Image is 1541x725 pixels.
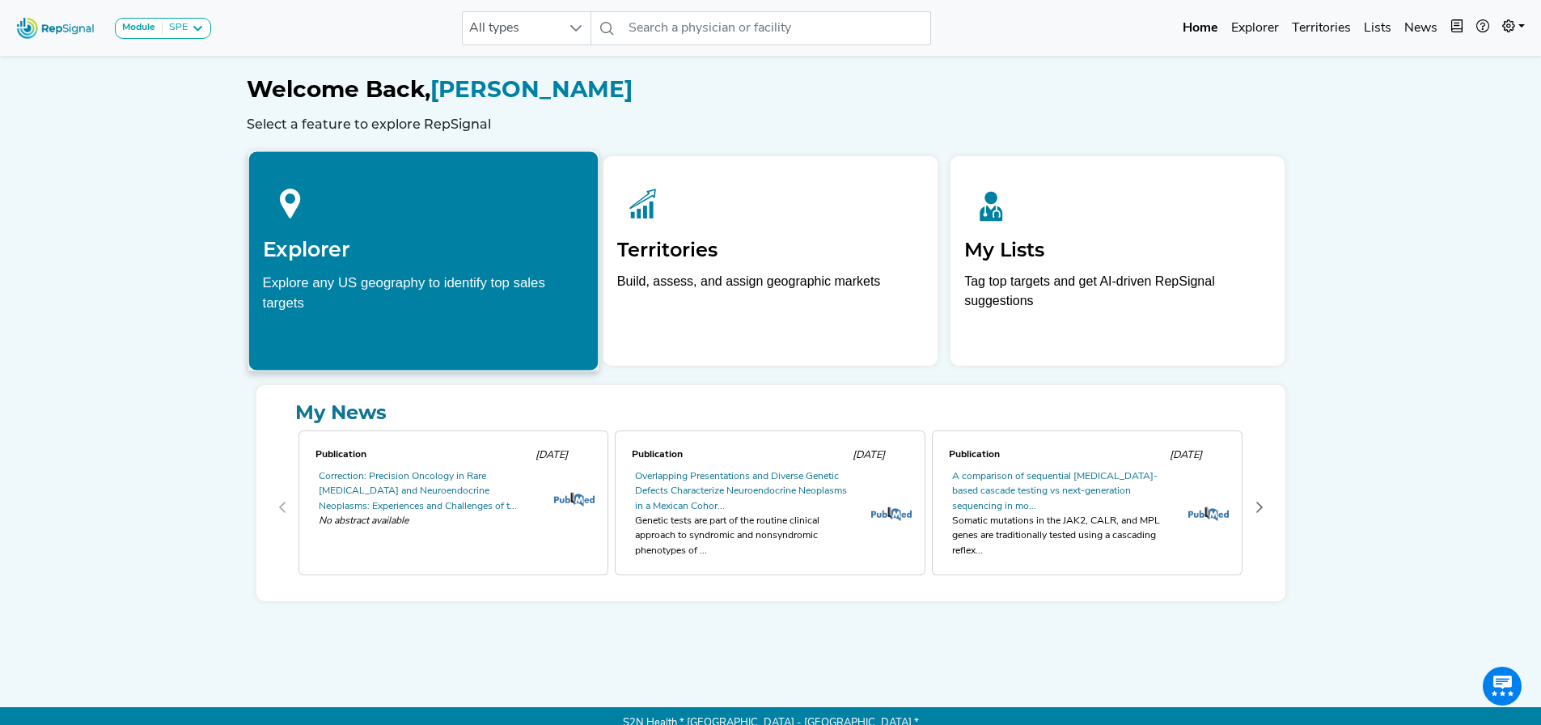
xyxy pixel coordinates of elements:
input: Search a physician or facility [622,11,931,45]
h2: My Lists [964,239,1271,262]
h2: Territories [617,239,924,262]
img: pubmed_logo.fab3c44c.png [1188,507,1229,521]
a: My News [269,398,1272,427]
a: Explorer [1225,12,1285,45]
a: Correction: Precision Oncology in Rare [MEDICAL_DATA] and Neuroendocrine Neoplasms: Experiences a... [319,472,517,511]
a: Territories [1285,12,1357,45]
a: Home [1176,12,1225,45]
a: Lists [1357,12,1398,45]
a: ExplorerExplore any US geography to identify top sales targets [248,151,599,371]
div: 1 [612,427,929,588]
a: A comparison of sequential [MEDICAL_DATA]-based cascade testing vs next-generation sequencing in ... [952,472,1158,511]
div: SPE [163,22,188,35]
span: [DATE] [853,450,885,460]
span: Welcome Back, [247,75,430,103]
div: Genetic tests are part of the routine clinical approach to syndromic and nonsyndromic phenotypes ... [635,514,857,558]
img: pubmed_logo.fab3c44c.png [554,492,595,507]
button: Intel Book [1444,12,1470,45]
a: Overlapping Presentations and Diverse Genetic Defects Characterize Neuroendocrine Neoplasms in a ... [635,472,847,511]
a: News [1398,12,1444,45]
span: Publication [632,450,683,460]
h6: Select a feature to explore RepSignal [247,117,1295,132]
span: All types [463,12,560,45]
span: Publication [949,450,1000,460]
button: Next Page [1247,494,1272,520]
a: TerritoriesBuild, assess, and assign geographic markets [603,156,938,366]
strong: Module [122,23,155,32]
h1: [PERSON_NAME] [247,76,1295,104]
a: My ListsTag top targets and get AI-driven RepSignal suggestions [950,156,1285,366]
p: Tag top targets and get AI-driven RepSignal suggestions [964,272,1271,320]
div: 0 [295,427,612,588]
span: Publication [315,450,366,460]
img: pubmed_logo.fab3c44c.png [871,507,912,521]
span: [DATE] [1170,450,1202,460]
div: Explore any US geography to identify top sales targets [262,272,584,312]
div: Somatic mutations in the JAK2, CALR, and MPL genes are traditionally tested using a cascading ref... [952,514,1174,558]
h2: Explorer [262,237,584,261]
p: Build, assess, and assign geographic markets [617,272,924,320]
div: 2 [929,427,1246,588]
button: ModuleSPE [115,18,211,39]
span: [DATE] [536,450,568,460]
span: No abstract available [319,514,540,528]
